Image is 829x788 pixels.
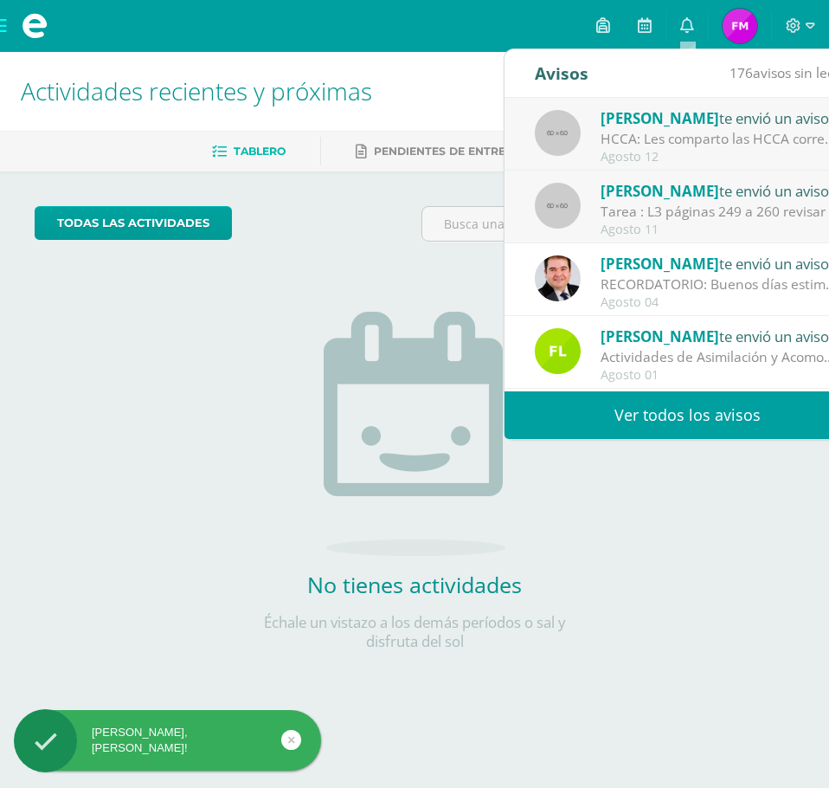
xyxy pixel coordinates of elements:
[212,138,286,165] a: Tablero
[35,206,232,240] a: todas las Actividades
[535,255,581,301] img: 57933e79c0f622885edf5cfea874362b.png
[535,183,581,229] img: 60x60
[601,254,719,274] span: [PERSON_NAME]
[14,725,321,756] div: [PERSON_NAME], [PERSON_NAME]!
[535,110,581,156] img: 60x60
[601,108,719,128] span: [PERSON_NAME]
[535,328,581,374] img: d6c3c6168549c828b01e81933f68206c.png
[723,9,757,43] img: 649b29a8cff16ba6c78d8d96e15e2295.png
[729,63,753,82] span: 176
[21,74,372,107] span: Actividades recientes y próximas
[374,145,522,158] span: Pendientes de entrega
[356,138,522,165] a: Pendientes de entrega
[324,312,505,556] img: no_activities.png
[241,570,588,599] h2: No tienes actividades
[234,145,286,158] span: Tablero
[601,181,719,201] span: [PERSON_NAME]
[535,49,588,97] div: Avisos
[241,613,588,651] p: Échale un vistazo a los demás períodos o sal y disfruta del sol
[601,326,719,346] span: [PERSON_NAME]
[422,207,794,241] input: Busca una actividad próxima aquí...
